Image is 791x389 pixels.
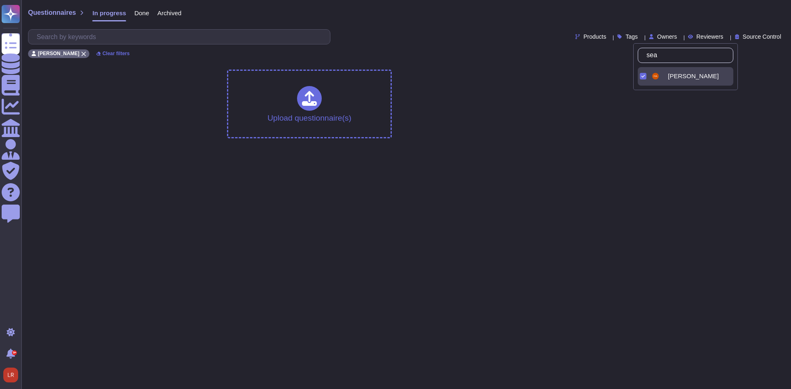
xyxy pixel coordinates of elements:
span: Products [583,34,606,40]
span: Owners [657,34,677,40]
span: [PERSON_NAME] [38,51,80,56]
span: Archived [157,10,181,16]
img: user [3,368,18,382]
span: Questionnaires [28,9,76,16]
img: user [652,73,659,79]
span: Reviewers [696,34,723,40]
span: In progress [92,10,126,16]
div: Sean Haahr [651,71,665,81]
button: user [2,366,24,384]
div: Upload questionnaire(s) [267,86,351,122]
span: Tags [625,34,638,40]
input: Search by keywords [33,30,330,44]
input: Search by keywords [642,48,733,63]
span: [PERSON_NAME] [668,72,718,80]
div: 9+ [12,350,17,355]
span: Done [134,10,149,16]
div: Sean Haahr [668,72,730,80]
div: Sean Haahr [651,67,733,86]
span: Source Control [743,34,781,40]
span: Clear filters [103,51,130,56]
